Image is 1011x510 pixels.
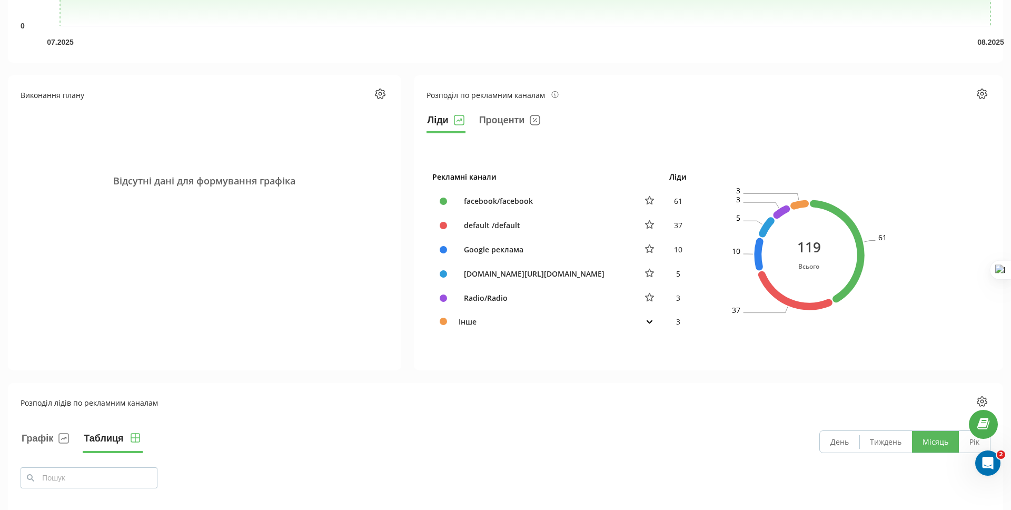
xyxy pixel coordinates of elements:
div: default /default [459,220,630,231]
div: Розподіл лідів по рекламним каналам [21,397,158,408]
div: Розподіл по рекламним каналам [427,90,559,101]
th: Ліди [663,164,692,189]
text: 37 [732,305,741,315]
text: 07.2025 [47,38,74,46]
button: Місяць [912,431,959,453]
div: Radio/Radio [459,292,630,303]
text: 61 [878,232,887,242]
span: 2 [997,450,1005,459]
iframe: Intercom live chat [975,450,1000,476]
text: 3 [737,185,741,195]
div: Всього [797,260,821,271]
div: Відсутні дані для формування графіка [21,112,389,249]
button: Ліди [427,112,465,133]
button: Рік [959,431,990,453]
div: Google реклама [459,244,630,255]
td: 5 [663,262,692,286]
text: 08.2025 [977,38,1004,46]
td: 61 [663,189,692,213]
text: 5 [737,213,741,223]
td: 37 [663,213,692,238]
div: 119 [797,237,821,256]
text: 10 [732,246,741,256]
button: Графік [21,430,70,453]
text: 0 [21,22,25,30]
input: Пошук [21,467,157,488]
td: 3 [663,286,692,310]
button: Тиждень [859,431,912,453]
th: Рекламні канали [427,164,664,189]
td: 3 [663,310,692,333]
div: facebook/facebook [459,195,630,207]
text: 3 [737,194,741,204]
button: Проценти [478,112,542,133]
td: Інше [453,310,636,333]
td: 10 [663,238,692,262]
div: [DOMAIN_NAME][URL][DOMAIN_NAME] [459,268,630,279]
button: День [820,431,859,453]
button: Таблиця [83,430,142,453]
div: Виконання плану [21,90,84,101]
